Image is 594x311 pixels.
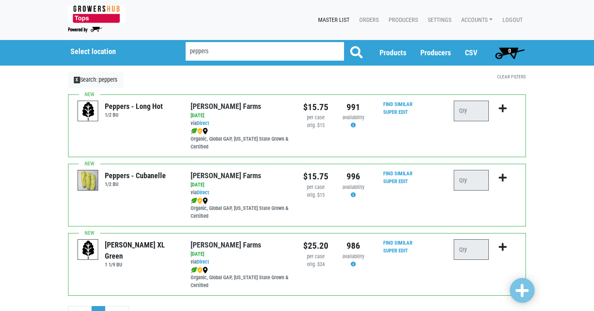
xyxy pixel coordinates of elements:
[197,267,203,273] img: safety-e55c860ca8c00a9c171001a62a92dabd.png
[197,198,203,204] img: safety-e55c860ca8c00a9c171001a62a92dabd.png
[105,112,163,118] h6: 1/2 BU
[191,128,197,134] img: leaf-e5c59151409436ccce96b2ca1b28e03c.png
[383,101,412,107] a: Find Similar
[496,12,526,28] a: Logout
[191,240,261,249] a: [PERSON_NAME] Farms
[191,189,291,197] div: via
[303,122,328,130] div: orig. $15
[71,47,165,56] h5: Select location
[197,128,203,134] img: safety-e55c860ca8c00a9c171001a62a92dabd.png
[303,253,328,261] div: per case
[303,114,328,122] div: per case
[454,101,489,121] input: Qty
[105,170,166,181] div: Peppers - Cubanelle
[68,27,102,33] img: Powered by Big Wheelbarrow
[383,178,408,184] a: Super Edit
[197,120,209,126] a: Direct
[508,47,511,54] span: 0
[341,101,366,114] div: 991
[341,239,366,252] div: 986
[78,170,99,191] img: thumbnail-0a21d7569dbf8d3013673048c6385dc6.png
[383,247,408,254] a: Super Edit
[105,181,166,187] h6: 1/2 BU
[342,114,364,120] span: availability
[420,48,451,57] a: Producers
[454,170,489,191] input: Qty
[68,5,125,23] img: 279edf242af8f9d49a69d9d2afa010fb.png
[197,259,209,265] a: Direct
[78,101,99,122] img: placeholder-variety-43d6402dacf2d531de610a020419775a.svg
[105,101,163,112] div: Peppers - Long Hot
[421,12,455,28] a: Settings
[379,48,406,57] a: Products
[383,240,412,246] a: Find Similar
[303,191,328,199] div: orig. $15
[191,112,291,120] div: [DATE]
[303,261,328,269] div: orig. $24
[353,12,382,28] a: Orders
[68,72,123,88] a: XSearch: peppers
[491,45,528,61] a: 0
[342,184,364,190] span: availability
[191,197,291,220] div: Organic, Global GAP, [US_STATE] State Grown & Certified
[455,12,496,28] a: Accounts
[303,170,328,183] div: $15.75
[186,42,344,61] input: Search by Product, Producer etc.
[191,266,291,290] div: Organic, Global GAP, [US_STATE] State Grown & Certified
[78,240,99,260] img: placeholder-variety-43d6402dacf2d531de610a020419775a.svg
[203,128,208,134] img: map_marker-0e94453035b3232a4d21701695807de9.png
[191,127,291,151] div: Organic, Global GAP, [US_STATE] State Grown & Certified
[191,171,261,180] a: [PERSON_NAME] Farms
[383,109,408,115] a: Super Edit
[203,267,208,273] img: map_marker-0e94453035b3232a4d21701695807de9.png
[105,262,178,268] h6: 1 1/9 BU
[191,258,291,266] div: via
[303,184,328,191] div: per case
[191,250,291,258] div: [DATE]
[465,48,477,57] a: CSV
[342,253,364,259] span: availability
[197,189,209,196] a: Direct
[74,77,80,83] span: X
[303,101,328,114] div: $15.75
[105,239,178,262] div: [PERSON_NAME] XL Green
[303,239,328,252] div: $25.20
[341,170,366,183] div: 996
[191,198,197,204] img: leaf-e5c59151409436ccce96b2ca1b28e03c.png
[191,102,261,111] a: [PERSON_NAME] Farms
[382,12,421,28] a: Producers
[191,181,291,189] div: [DATE]
[191,120,291,127] div: via
[454,239,489,260] input: Qty
[191,267,197,273] img: leaf-e5c59151409436ccce96b2ca1b28e03c.png
[311,12,353,28] a: Master List
[78,177,99,184] a: Peppers - Cubanelle
[203,198,208,204] img: map_marker-0e94453035b3232a4d21701695807de9.png
[383,170,412,177] a: Find Similar
[497,74,526,80] a: Clear Filters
